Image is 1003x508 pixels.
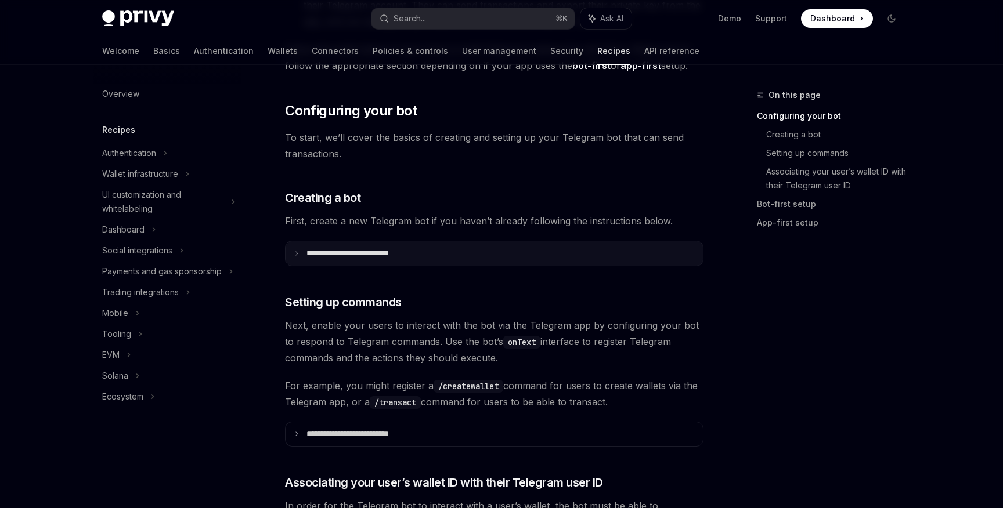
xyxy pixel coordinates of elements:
span: Next, enable your users to interact with the bot via the Telegram app by configuring your bot to ... [285,317,703,366]
code: /transact [370,396,421,409]
div: Wallet infrastructure [102,167,178,181]
div: Search... [394,12,426,26]
span: Configuring your bot [285,101,417,120]
div: Authentication [102,146,156,160]
a: Setting up commands [766,144,910,162]
a: Support [755,13,787,24]
a: API reference [644,37,699,65]
a: Dashboard [801,9,873,28]
span: For example, you might register a command for users to create wallets via the Telegram app, or a ... [285,378,703,410]
a: Security [550,37,583,65]
span: Creating a bot [285,190,360,206]
div: Payments and gas sponsorship [102,264,222,278]
a: Configuring your bot [757,107,910,125]
div: UI customization and whitelabeling [102,188,224,216]
a: App-first setup [757,213,910,232]
code: onText [503,336,540,349]
a: Recipes [597,37,630,65]
div: Trading integrations [102,285,179,299]
code: /createwallet [434,380,503,393]
a: Wallets [268,37,298,65]
a: Welcome [102,37,139,65]
button: Ask AI [580,8,632,29]
div: Dashboard [102,223,145,237]
a: Overview [93,84,241,104]
a: Connectors [312,37,359,65]
div: EVM [102,348,120,362]
a: User management [462,37,536,65]
div: Overview [102,87,139,101]
div: Solana [102,369,128,383]
div: Mobile [102,306,128,320]
a: Creating a bot [766,125,910,144]
a: Authentication [194,37,254,65]
span: To start, we’ll cover the basics of creating and setting up your Telegram bot that can send trans... [285,129,703,162]
a: Demo [718,13,741,24]
span: Dashboard [810,13,855,24]
strong: app-first [620,60,661,71]
button: Search...⌘K [371,8,575,29]
span: Ask AI [600,13,623,24]
div: Tooling [102,327,131,341]
span: ⌘ K [555,14,568,23]
a: Associating your user’s wallet ID with their Telegram user ID [766,162,910,195]
div: Social integrations [102,244,172,257]
button: Toggle dark mode [882,9,901,28]
h5: Recipes [102,123,135,137]
a: Policies & controls [373,37,448,65]
span: On this page [769,88,821,102]
strong: bot-first [572,60,611,71]
div: Ecosystem [102,390,143,404]
span: Associating your user’s wallet ID with their Telegram user ID [285,474,603,491]
img: dark logo [102,10,174,27]
a: Basics [153,37,180,65]
span: Setting up commands [285,294,402,310]
a: Bot-first setup [757,195,910,213]
span: First, create a new Telegram bot if you haven’t already following the instructions below. [285,213,703,229]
